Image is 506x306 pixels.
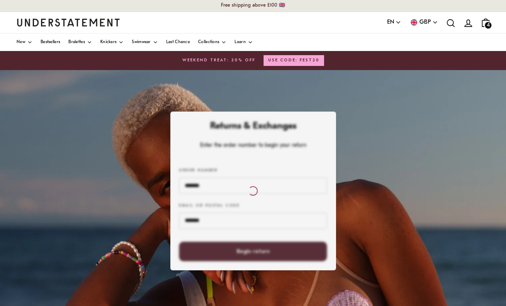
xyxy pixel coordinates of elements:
[235,34,253,51] a: Learn
[132,40,150,44] span: Swimwear
[41,40,60,44] span: Bestsellers
[477,14,494,31] a: 4
[485,22,491,29] span: 4
[235,40,246,44] span: Learn
[17,55,489,66] a: WEEKEND TREAT: 20% OFFUSE CODE: FEST20
[166,34,190,51] a: Last Chance
[41,34,60,51] a: Bestsellers
[17,34,32,51] a: New
[17,19,120,26] a: Understatement Homepage
[68,34,92,51] a: Bralettes
[387,18,401,27] button: EN
[198,34,226,51] a: Collections
[198,40,219,44] span: Collections
[264,55,324,66] button: USE CODE: FEST20
[132,34,157,51] a: Swimwear
[68,40,85,44] span: Bralettes
[182,57,255,64] span: WEEKEND TREAT: 20% OFF
[419,18,431,27] span: GBP
[100,34,123,51] a: Knickers
[409,18,438,27] button: GBP
[166,40,190,44] span: Last Chance
[387,18,394,27] span: EN
[100,40,116,44] span: Knickers
[17,40,25,44] span: New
